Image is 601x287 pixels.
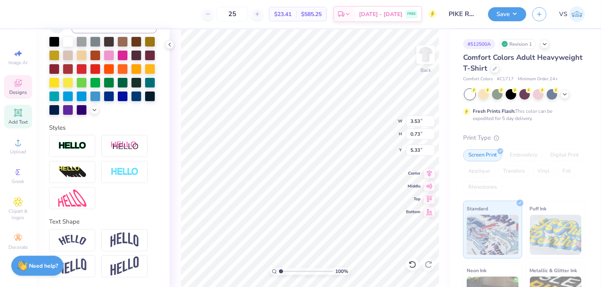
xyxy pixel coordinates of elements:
input: – – [217,7,248,21]
span: Center [406,171,420,176]
div: Embroidery [505,149,543,161]
span: $23.41 [274,10,291,18]
img: Shadow [111,141,139,151]
span: [DATE] - [DATE] [359,10,402,18]
img: Arc [58,235,86,246]
div: Rhinestones [463,181,502,193]
strong: Fresh Prints Flash: [473,108,515,114]
span: Clipart & logos [4,208,32,221]
span: Comfort Colors [463,76,493,83]
img: Negative Space [111,167,139,177]
span: Image AI [9,59,28,66]
strong: Need help? [29,262,58,270]
div: Foil [557,165,576,177]
span: Bottom [406,209,420,215]
button: Save [488,7,526,21]
img: 3d Illusion [58,166,86,179]
div: This color can be expedited for 5 day delivery. [473,108,572,122]
span: $585.25 [301,10,322,18]
div: Back [420,67,431,74]
span: Top [406,196,420,202]
div: # 512500A [463,39,495,49]
span: Add Text [8,119,28,125]
div: Applique [463,165,495,177]
span: # C1717 [497,76,514,83]
span: Comfort Colors Adult Heavyweight T-Shirt [463,53,583,73]
span: 100 % [335,268,348,275]
img: Rise [111,256,139,276]
span: Minimum Order: 24 + [518,76,558,83]
span: Puff Ink [530,204,547,213]
span: Middle [406,183,420,189]
span: Neon Ink [467,266,486,275]
span: Designs [9,89,27,96]
img: Flag [58,259,86,274]
img: Arch [111,232,139,248]
span: FREE [407,11,416,17]
div: Text Shape [49,217,157,226]
img: Standard [467,215,519,255]
div: Styles [49,123,157,132]
span: Decorate [8,244,28,250]
img: Volodymyr Sobko [569,6,585,22]
img: Puff Ink [530,215,582,255]
span: VS [559,10,567,19]
input: Untitled Design [443,6,482,22]
div: Digital Print [545,149,584,161]
a: VS [559,6,585,22]
span: Metallic & Glitter Ink [530,266,577,275]
div: Screen Print [463,149,502,161]
img: Back [418,47,434,63]
span: Standard [467,204,488,213]
div: Transfers [498,165,530,177]
img: Free Distort [58,189,86,207]
div: Vinyl [532,165,555,177]
div: Revision 1 [499,39,536,49]
span: Upload [10,149,26,155]
span: Greek [12,178,25,185]
div: Print Type [463,133,585,142]
img: Stroke [58,141,86,151]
